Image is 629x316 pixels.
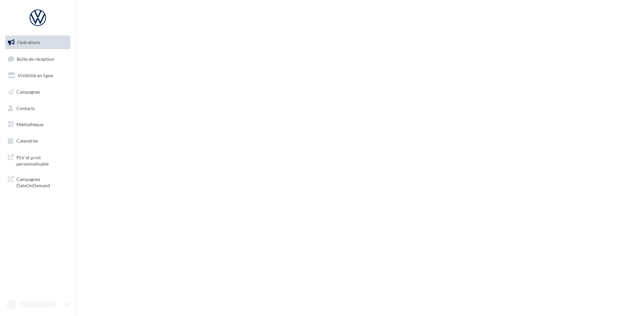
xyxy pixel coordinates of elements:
span: Contacts [16,105,35,111]
a: Campagnes [4,85,72,99]
a: Campagnes DataOnDemand [4,172,72,192]
span: Médiathèque [16,122,43,127]
a: Opérations [4,35,72,49]
span: Boîte de réception [17,56,54,61]
a: Boîte de réception [4,52,72,66]
span: Campagnes DataOnDemand [16,175,68,189]
a: PLV et print personnalisable [4,150,72,170]
span: Opérations [17,39,40,45]
a: Calendrier [4,134,72,148]
a: Médiathèque [4,118,72,131]
span: Campagnes [16,89,40,95]
span: PLV et print personnalisable [16,153,68,167]
span: Calendrier [16,138,38,144]
a: Visibilité en ligne [4,69,72,82]
span: Visibilité en ligne [18,73,53,78]
a: Contacts [4,102,72,115]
